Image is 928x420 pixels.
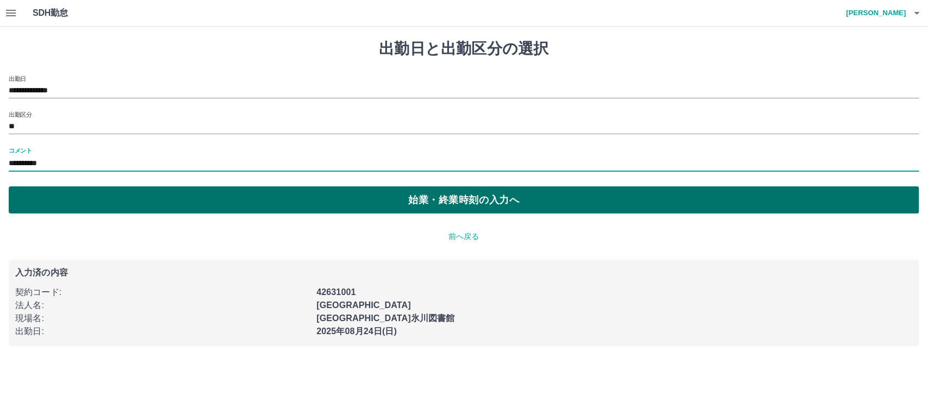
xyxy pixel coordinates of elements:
p: 前へ戻る [9,231,919,242]
p: 契約コード : [15,286,310,299]
b: [GEOGRAPHIC_DATA]氷川図書館 [316,314,454,323]
b: 2025年08月24日(日) [316,327,397,336]
p: 出勤日 : [15,325,310,338]
p: 入力済の内容 [15,268,913,277]
button: 始業・終業時刻の入力へ [9,186,919,214]
label: 出勤区分 [9,110,32,118]
label: コメント [9,146,32,154]
p: 法人名 : [15,299,310,312]
label: 出勤日 [9,74,26,83]
b: [GEOGRAPHIC_DATA] [316,300,411,310]
p: 現場名 : [15,312,310,325]
h1: 出勤日と出勤区分の選択 [9,40,919,58]
b: 42631001 [316,287,356,297]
